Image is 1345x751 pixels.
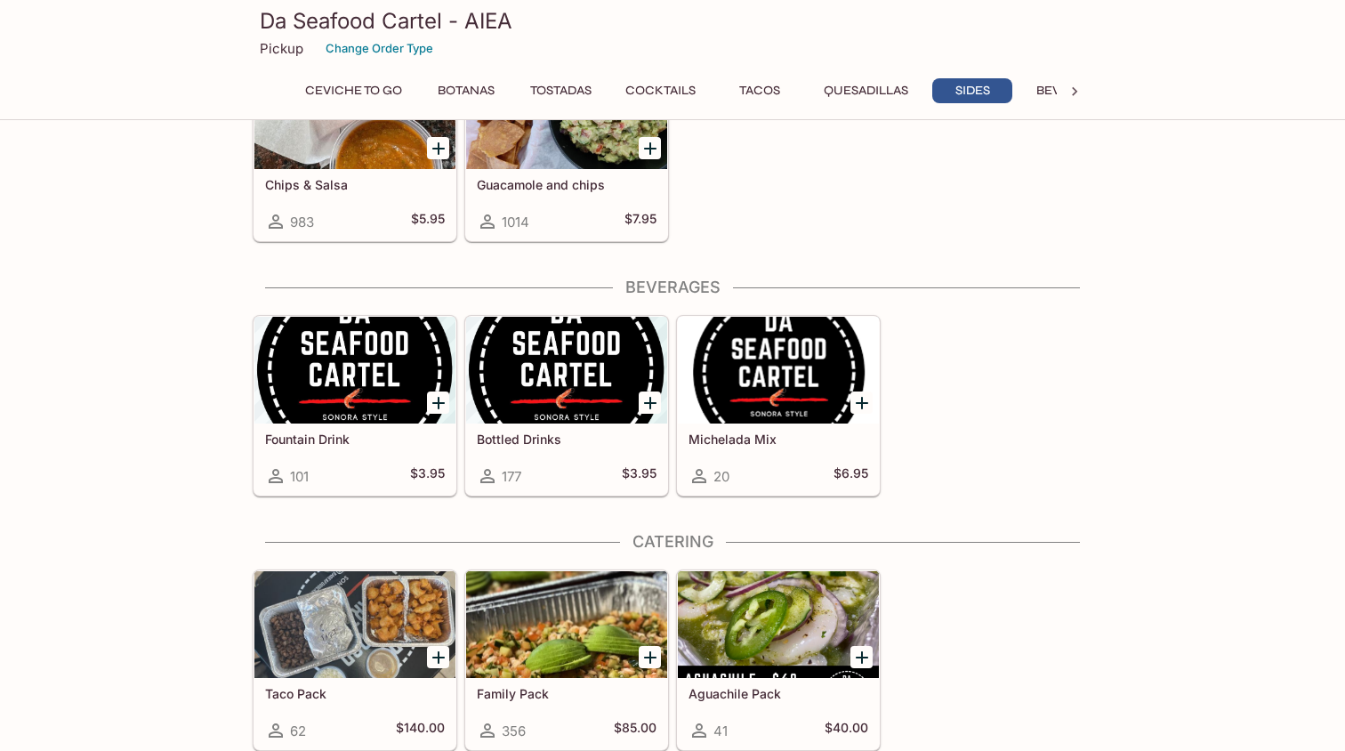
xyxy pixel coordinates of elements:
a: Fountain Drink101$3.95 [254,316,456,496]
h5: Chips & Salsa [265,177,445,192]
div: Fountain Drink [254,317,455,424]
button: Tacos [720,78,800,103]
a: Aguachile Pack41$40.00 [677,570,880,750]
h5: $6.95 [834,465,868,487]
span: 983 [290,214,314,230]
button: Add Taco Pack [427,646,449,668]
span: 101 [290,468,309,485]
button: Cocktails [616,78,705,103]
span: 20 [713,468,729,485]
a: Chips & Salsa983$5.95 [254,61,456,241]
div: Family Pack [466,571,667,678]
h4: Catering [253,532,1092,552]
span: 177 [502,468,521,485]
div: Taco Pack [254,571,455,678]
span: 62 [290,723,306,739]
span: 1014 [502,214,529,230]
h5: $5.95 [411,211,445,232]
button: Tostadas [520,78,601,103]
a: Family Pack356$85.00 [465,570,668,750]
a: Taco Pack62$140.00 [254,570,456,750]
button: Add Aguachile Pack [850,646,873,668]
button: Sides [932,78,1012,103]
h5: Michelada Mix [689,432,868,447]
button: Add Family Pack [639,646,661,668]
a: Bottled Drinks177$3.95 [465,316,668,496]
a: Michelada Mix20$6.95 [677,316,880,496]
h5: Fountain Drink [265,432,445,447]
button: Add Bottled Drinks [639,392,661,414]
h3: Da Seafood Cartel - AIEA [260,7,1085,35]
span: 41 [713,723,728,739]
button: Beverages [1027,78,1120,103]
h4: Beverages [253,278,1092,297]
button: Change Order Type [318,35,441,62]
div: Chips & Salsa [254,62,455,169]
button: Add Michelada Mix [850,392,873,414]
button: Ceviche To Go [295,78,412,103]
button: Botanas [426,78,506,103]
div: Aguachile Pack [678,571,879,678]
div: Guacamole and chips [466,62,667,169]
h5: $3.95 [410,465,445,487]
h5: $85.00 [614,720,656,741]
div: Bottled Drinks [466,317,667,424]
h5: Family Pack [477,686,656,701]
h5: Guacamole and chips [477,177,656,192]
h5: $3.95 [622,465,656,487]
h5: $7.95 [624,211,656,232]
h5: Taco Pack [265,686,445,701]
h5: Bottled Drinks [477,432,656,447]
button: Add Guacamole and chips [639,137,661,159]
h5: Aguachile Pack [689,686,868,701]
button: Add Fountain Drink [427,392,449,414]
p: Pickup [260,40,303,57]
button: Add Chips & Salsa [427,137,449,159]
span: 356 [502,723,526,739]
h5: $140.00 [396,720,445,741]
button: Quesadillas [814,78,918,103]
div: Michelada Mix [678,317,879,424]
a: Guacamole and chips1014$7.95 [465,61,668,241]
h5: $40.00 [825,720,868,741]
